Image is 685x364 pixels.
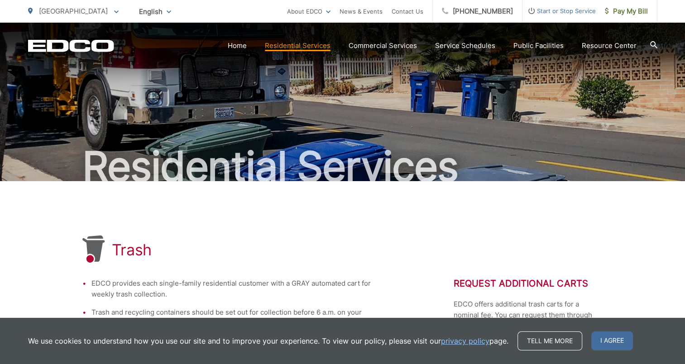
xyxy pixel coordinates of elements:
a: Residential Services [265,40,331,51]
a: Resource Center [582,40,637,51]
a: Service Schedules [435,40,495,51]
a: EDCD logo. Return to the homepage. [28,39,114,52]
li: EDCO provides each single-family residential customer with a GRAY automated cart for weekly trash... [91,278,381,300]
h2: Residential Services [28,144,657,189]
a: Contact Us [392,6,423,17]
a: Tell me more [517,331,582,350]
p: We use cookies to understand how you use our site and to improve your experience. To view our pol... [28,335,508,346]
a: About EDCO [287,6,331,17]
a: Home [228,40,247,51]
span: I agree [591,331,633,350]
a: Public Facilities [513,40,564,51]
a: News & Events [340,6,383,17]
span: English [132,4,178,19]
h1: Trash [112,241,152,259]
span: Pay My Bill [605,6,648,17]
span: [GEOGRAPHIC_DATA] [39,7,108,15]
a: Commercial Services [349,40,417,51]
a: privacy policy [441,335,489,346]
p: EDCO offers additional trash carts for a nominal fee. You can request them through EDCO’s Contact... [454,299,603,331]
li: Trash and recycling containers should be set out for collection before 6 a.m. on your service day. [91,307,381,329]
h2: Request Additional Carts [454,278,603,289]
